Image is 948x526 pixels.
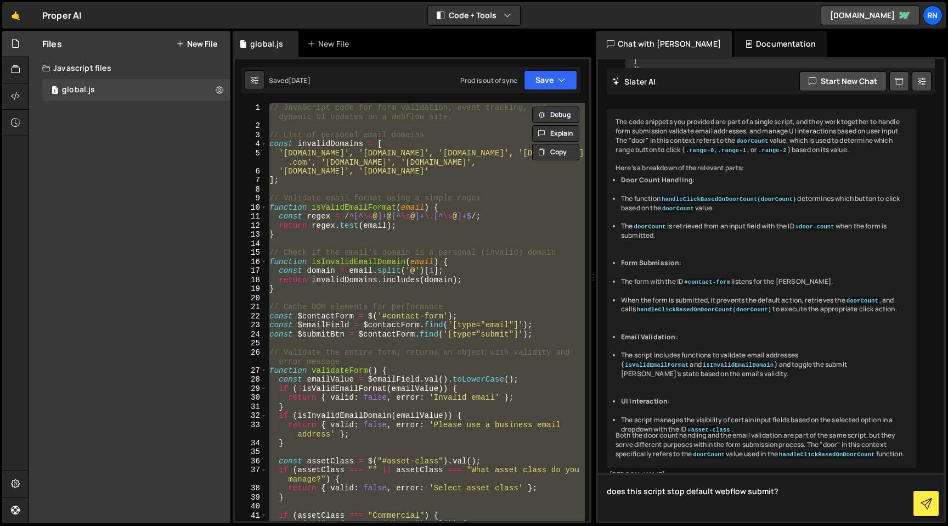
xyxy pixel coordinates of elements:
code: #asset-class [686,426,731,434]
strong: UI Interaction [621,396,668,406]
div: 3 [235,131,267,140]
div: 39 [235,493,267,502]
div: Chat with [PERSON_NAME] [596,31,732,57]
code: #door-count [794,223,836,231]
code: handleClickBasedOnDoorCount(doorCount) [661,195,798,203]
li: : [621,397,907,406]
code: doorCount [845,297,879,305]
div: 20 [235,294,267,303]
strong: Form Submission [621,258,679,267]
div: 38 [235,484,267,493]
li: The function determines which button to click based on the value. [621,194,907,213]
li: When the form is submitted, it prevents the default action, retrieves the , and calls to execute ... [621,296,907,315]
div: 17 [235,266,267,276]
span: 1 [52,87,58,96]
div: 7 [235,176,267,185]
div: 6 [235,167,267,176]
div: 21 [235,303,267,312]
button: Start new chat [799,71,887,91]
div: 5 [235,149,267,167]
div: 37 [235,466,267,484]
div: 32 [235,411,267,421]
div: global.js [250,38,283,49]
div: [PERSON_NAME] [610,471,913,480]
div: 1 [235,103,267,121]
button: Code + Tools [428,5,520,25]
div: 11 [235,212,267,221]
div: The code snippets you provided are part of a single script, and they work together to handle form... [607,109,916,467]
div: 40 [235,502,267,511]
div: 19 [235,284,267,294]
button: Copy [532,144,579,160]
div: 18 [235,276,267,285]
div: 24 [235,330,267,339]
code: .range-1 [717,147,748,154]
button: Save [524,70,577,90]
div: 15 [235,248,267,258]
div: 36 [235,457,267,466]
li: The form with the ID listens for the [PERSON_NAME]. [621,277,907,287]
div: 16 [235,258,267,267]
div: 14 [235,239,267,249]
div: 4 [235,139,267,149]
li: The is retrieved from an input field with the ID when the form is submitted. [621,222,907,240]
code: handleClickBasedOnDoorCount(doorCount) [636,306,773,314]
div: Proper AI [42,9,81,22]
code: doorCount [661,205,695,212]
div: 29 [235,384,267,394]
button: Explain [532,125,579,142]
div: 31 [235,402,267,412]
code: .range-0 [685,147,715,154]
a: 🤙 [2,2,29,29]
code: handleClickBasedOnDoorCount [778,451,876,458]
div: Prod is out of sync [460,76,517,85]
code: doorCount [735,137,769,145]
li: : [621,259,907,268]
strong: Email Validation [621,332,676,342]
li: The script includes functions to validate email addresses ( and ) and toggle the submit [PERSON_N... [621,351,907,378]
div: [DATE] [289,76,311,85]
div: Saved [269,76,311,85]
div: 30 [235,393,267,402]
div: Documentation [734,31,827,57]
code: isInvalidEmailDomain [702,361,775,369]
li: : [621,176,907,185]
a: RN [923,5,943,25]
div: 28 [235,375,267,384]
div: 33 [235,421,267,439]
div: 2 [235,121,267,131]
div: New File [307,38,353,49]
a: [DOMAIN_NAME] [821,5,919,25]
li: The script manages the visibility of certain input fields based on the selected option in a dropd... [621,416,907,434]
div: 22 [235,312,267,321]
code: .range-2 [757,147,788,154]
button: Debug [532,107,579,123]
div: 41 [235,511,267,521]
div: 8 [235,185,267,194]
li: : [621,333,907,342]
div: 23 [235,321,267,330]
div: 27 [235,366,267,376]
h2: Slater AI [612,76,656,87]
div: 9 [235,194,267,203]
code: doorCount [692,451,726,458]
div: 34 [235,439,267,448]
code: isValidEmailFormat [624,361,690,369]
h2: Files [42,38,62,50]
div: 6625/12710.js [42,79,230,101]
div: 25 [235,339,267,348]
div: 13 [235,230,267,239]
div: 10 [235,203,267,212]
button: New File [176,40,217,48]
code: doorCount [633,223,667,231]
div: 12 [235,221,267,231]
div: Javascript files [29,57,230,79]
strong: Door Count Handling [621,175,692,184]
div: 26 [235,348,267,366]
div: global.js [62,85,95,95]
div: 35 [235,447,267,457]
code: #contact-form [683,278,731,286]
